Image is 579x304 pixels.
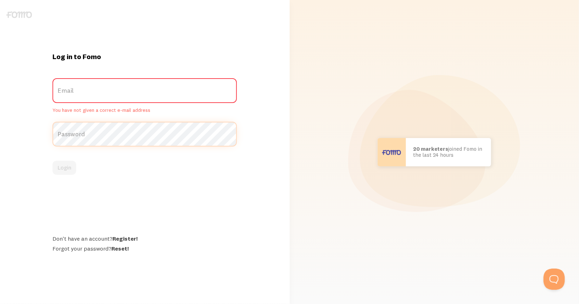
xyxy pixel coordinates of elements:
[111,245,129,252] a: Reset!
[6,11,32,18] img: fomo-logo-gray-b99e0e8ada9f9040e2984d0d95b3b12da0074ffd48d1e5cb62ac37fc77b0b268.svg
[52,235,237,242] div: Don't have an account?
[52,52,237,61] h1: Log in to Fomo
[52,78,237,103] label: Email
[52,107,237,114] span: You have not given a correct e-mail address
[413,146,484,158] p: joined Fomo in the last 24 hours
[112,235,138,242] a: Register!
[413,145,449,152] b: 20 marketers
[52,245,237,252] div: Forgot your password?
[52,122,237,147] label: Password
[378,138,406,166] img: User avatar
[544,269,565,290] iframe: Help Scout Beacon - Open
